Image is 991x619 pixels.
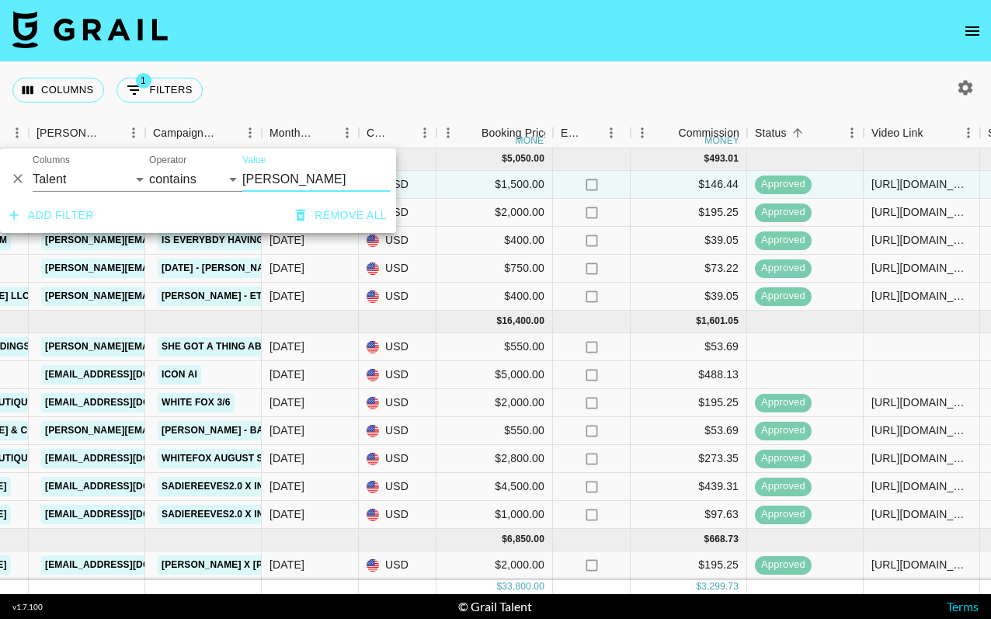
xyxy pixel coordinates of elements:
div: $ [502,533,507,546]
a: Icon AI [158,365,201,384]
span: approved [755,507,812,522]
a: [EMAIL_ADDRESS][DOMAIN_NAME] [41,393,215,412]
button: Add filter [3,201,100,230]
a: [PERSON_NAME][EMAIL_ADDRESS][DOMAIN_NAME] [41,231,294,250]
div: $2,000.00 [436,389,553,417]
div: USD [359,171,436,199]
div: 33,800.00 [502,580,544,593]
div: Jun '25 [269,232,304,248]
div: https://www.tiktok.com/@sadiereevesstevens/video/7522906325727153421?lang=en [871,204,972,220]
div: 5,050.00 [507,152,544,165]
label: Operator [149,154,186,167]
button: Select columns [12,78,104,103]
a: [PERSON_NAME][EMAIL_ADDRESS][PERSON_NAME][DOMAIN_NAME] [41,337,374,356]
a: Sadiereeves2.0 x Infallible Setting Spray (LOP Campaign) Paid Usage - (2 Weeks) [158,505,593,524]
a: [DATE] - [PERSON_NAME] [158,259,285,278]
div: Aug '25 [269,557,304,572]
div: $400.00 [436,283,553,311]
div: https://www.tiktok.com/@sadiereevesstevens/video/7525520931825929485?lang=en [871,423,972,438]
div: https://www.tiktok.com/@sadiereevesstevens/video/7551204164894788877?lang=en [871,176,972,192]
a: [PERSON_NAME] - Eternity [158,287,301,306]
div: $5,000.00 [436,361,553,389]
div: Jun '25 [269,288,304,304]
div: $750.00 [436,255,553,283]
div: USD [359,283,436,311]
div: $439.31 [631,473,747,501]
div: https://www.tiktok.com/@sadiereevesstevens/video/7548156638377594167?lang=en [871,557,972,572]
a: Is Everybdy Having Fun? [158,231,296,250]
div: 1,601.05 [701,315,739,328]
div: Expenses: Remove Commission? [561,118,582,148]
div: v 1.7.100 [12,602,43,612]
a: [PERSON_NAME][EMAIL_ADDRESS][DOMAIN_NAME] [41,287,294,306]
div: Commission [678,118,739,148]
span: approved [755,451,812,466]
div: https://www.tiktok.com/@sadiereevesstevens/video/7532246559098998029?lang=en [871,395,972,410]
button: Menu [238,121,262,144]
div: $2,000.00 [436,199,553,227]
div: Jul '25 [269,423,304,438]
a: Terms [947,599,979,614]
button: Menu [413,121,436,144]
button: Sort [787,122,808,144]
button: Delete [6,167,30,190]
div: $1,000.00 [436,501,553,529]
div: $195.25 [631,389,747,417]
button: open drawer [957,16,988,47]
div: USD [359,445,436,473]
div: USD [359,227,436,255]
div: USD [359,389,436,417]
div: $97.63 [631,501,747,529]
div: https://www.tiktok.com/@sadiereevesstevens/video/7519222923656318222?lang=en [871,232,972,248]
div: Expenses: Remove Commission? [553,118,631,148]
div: Jul '25 [269,506,304,522]
div: USD [359,417,436,445]
div: $4,500.00 [436,473,553,501]
span: approved [755,233,812,248]
button: Sort [217,122,238,144]
div: https://www.tiktok.com/@sadiereevesstevens/video/7521792970249620791?lang=en [871,260,972,276]
div: $ [502,152,507,165]
button: Sort [314,122,336,144]
div: https://www.tiktok.com/@sadiereevesstevens/video/7538891006406708493?lang=en [871,450,972,466]
span: approved [755,558,812,572]
button: Sort [100,122,122,144]
div: $400.00 [436,227,553,255]
a: [EMAIL_ADDRESS][DOMAIN_NAME] [41,477,215,496]
div: $146.44 [631,171,747,199]
div: USD [359,255,436,283]
div: Campaign (Type) [153,118,217,148]
button: Remove all [290,201,393,230]
div: $1,500.00 [436,171,553,199]
div: USD [359,361,436,389]
div: $550.00 [436,333,553,361]
button: Menu [336,121,359,144]
div: $39.05 [631,283,747,311]
img: Grail Talent [12,11,168,48]
button: Sort [656,122,678,144]
div: Jul '25 [269,367,304,382]
div: USD [359,199,436,227]
div: 6,850.00 [507,533,544,546]
div: $ [496,315,502,328]
div: $ [704,533,710,546]
div: https://www.tiktok.com/@sadiereeves2.0/video/7512955229936307502?lang=en [871,288,972,304]
div: $195.25 [631,199,747,227]
button: Menu [600,121,623,144]
button: Menu [957,121,980,144]
div: Month Due [262,118,359,148]
span: 1 [136,73,151,89]
a: Whitefox August Sale [158,449,286,468]
span: approved [755,395,812,410]
span: approved [755,289,812,304]
div: Booking Price [482,118,550,148]
div: https://www.tiktok.com/@sadiereevesstevens/video/7522562123621240077?lang=en [871,478,972,494]
div: Booker [29,118,145,148]
label: Columns [33,154,70,167]
div: Jul '25 [269,395,304,410]
a: Sadiereeves2.0 x Infallible Setting Spray (LOP Campaign) [158,477,474,496]
a: [EMAIL_ADDRESS][DOMAIN_NAME] [41,449,215,468]
a: [PERSON_NAME] x [PERSON_NAME] 3 integrated videos [158,555,447,575]
button: Sort [923,122,945,144]
div: $73.22 [631,255,747,283]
